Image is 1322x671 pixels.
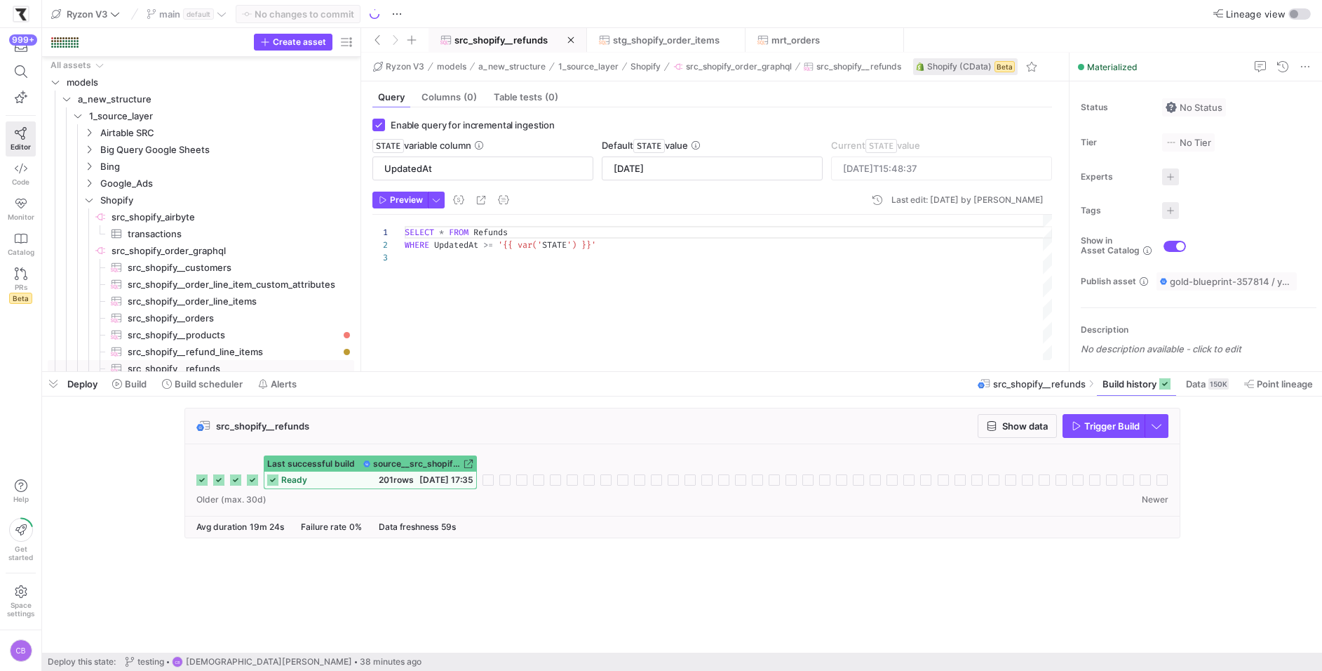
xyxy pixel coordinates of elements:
div: Press SPACE to select this row. [48,293,354,310]
a: src_shopify__orders​​​​​​​​​ [48,310,354,326]
div: Press SPACE to select this row. [48,175,354,192]
a: PRsBeta [6,262,36,310]
span: Last successful build [267,459,355,469]
a: src_shopify_order_graphql​​​​​​​​ [48,242,354,259]
div: 999+ [9,34,37,46]
span: src_shopify_order_graphql​​​​​​​​ [112,243,352,259]
div: Press SPACE to select this row. [48,57,354,74]
span: src_shopify__customers​​​​​​​​​ [128,260,338,276]
span: src_shopify__refunds​​​​​​​​​ [128,361,338,377]
button: Point lineage [1238,372,1319,396]
button: Create asset [254,34,332,51]
a: src_shopify__products​​​​​​​​​ [48,326,354,343]
span: SELECT [405,227,434,238]
span: UpdatedAt [434,239,478,251]
a: Catalog [6,227,36,262]
span: Columns [421,93,477,102]
span: src_shopify_airbyte​​​​​​​​ [112,209,352,225]
span: Current value [831,140,920,151]
div: CB [172,656,183,667]
button: Trigger Build [1063,414,1145,438]
span: [DATE] 17:35 [419,474,473,485]
span: Query [378,93,405,102]
a: src_shopify__refunds​​​​​​​​​ [48,360,354,377]
span: testing [137,657,164,667]
span: Refunds [473,227,508,238]
span: Beta [994,61,1015,72]
button: CB [6,636,36,665]
span: Shopify [630,62,661,72]
span: src_shopify__products​​​​​​​​​ [128,327,338,343]
div: Press SPACE to select this row. [48,141,354,158]
span: Monitor [8,213,34,221]
span: Google_Ads [100,175,352,192]
div: Press SPACE to select this row. [48,343,354,360]
span: stg_shopify_order_items [613,34,720,46]
div: Press SPACE to select this row. [48,124,354,141]
span: Default value [602,140,688,151]
span: src_shopify__refunds [216,420,309,432]
button: Getstarted [6,512,36,567]
span: src_shopify__refunds [454,34,548,46]
div: Press SPACE to select this row. [48,310,354,326]
button: Shopify [627,58,664,75]
span: FROM [449,227,468,238]
button: Build history [1096,372,1177,396]
span: Preview [390,195,423,205]
span: src_shopify__refund_line_items​​​​​​​​​ [128,344,338,360]
span: Lineage view [1226,8,1286,20]
a: src_shopify__order_line_items​​​​​​​​​ [48,293,354,310]
span: >= [483,239,493,251]
a: Spacesettings [6,579,36,624]
span: Editor [11,142,31,151]
span: 1_source_layer [89,108,352,124]
span: 38 minutes ago [360,657,421,667]
div: All assets [50,60,91,70]
span: Avg duration [196,521,247,532]
span: Point lineage [1257,378,1313,390]
div: Press SPACE to select this row. [48,242,354,259]
button: Build scheduler [156,372,249,396]
button: testingCB[DEMOGRAPHIC_DATA][PERSON_NAME]38 minutes ago [121,653,425,671]
button: 999+ [6,34,36,59]
div: Press SPACE to select this row. [48,107,354,124]
div: 3 [372,251,388,264]
div: Press SPACE to select this row. [48,74,354,91]
span: STATE [865,139,897,153]
img: No status [1166,102,1177,113]
button: Data150K [1180,372,1235,396]
span: (0) [545,93,558,102]
span: Beta [9,293,32,304]
span: STATE [542,239,567,251]
img: https://storage.googleapis.com/y42-prod-data-exchange/images/sBsRsYb6BHzNxH9w4w8ylRuridc3cmH4JEFn... [14,7,28,21]
span: a_new_structure [78,91,352,107]
span: '{{ var(' [498,239,542,251]
span: 0% [349,521,362,532]
a: Editor [6,121,36,157]
a: src_shopify_airbyte​​​​​​​​ [48,208,354,225]
p: No description available - click to edit [1081,343,1316,354]
span: Table tests [494,93,558,102]
span: No Status [1166,102,1222,113]
span: 59s [441,521,456,532]
a: src_shopify__order_line_item_custom_attributes​​​​​​​​​ [48,276,354,293]
span: a_new_structure [478,62,546,72]
button: No tierNo Tier [1162,133,1215,152]
a: https://storage.googleapis.com/y42-prod-data-exchange/images/sBsRsYb6BHzNxH9w4w8ylRuridc3cmH4JEFn... [6,2,36,26]
span: PRs [15,283,27,291]
span: Deploy [67,378,97,390]
button: a_new_structure [475,58,549,75]
img: undefined [916,62,924,71]
span: models [67,74,352,91]
button: stg_shopify_order_items [587,28,745,52]
a: source__src_shopify_order_graphql__src_shopify__refunds [363,459,473,469]
span: Ryzon V3 [67,8,107,20]
span: Deploy this state: [48,657,116,667]
div: Press SPACE to select this row. [48,259,354,276]
span: 1_source_layer [558,62,619,72]
span: src_shopify__order_line_item_custom_attributes​​​​​​​​​ [128,277,338,293]
span: Big Query Google Sheets [100,142,352,158]
div: 1 [372,226,388,239]
button: Build [106,372,153,396]
a: src_shopify__customers​​​​​​​​​ [48,259,354,276]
